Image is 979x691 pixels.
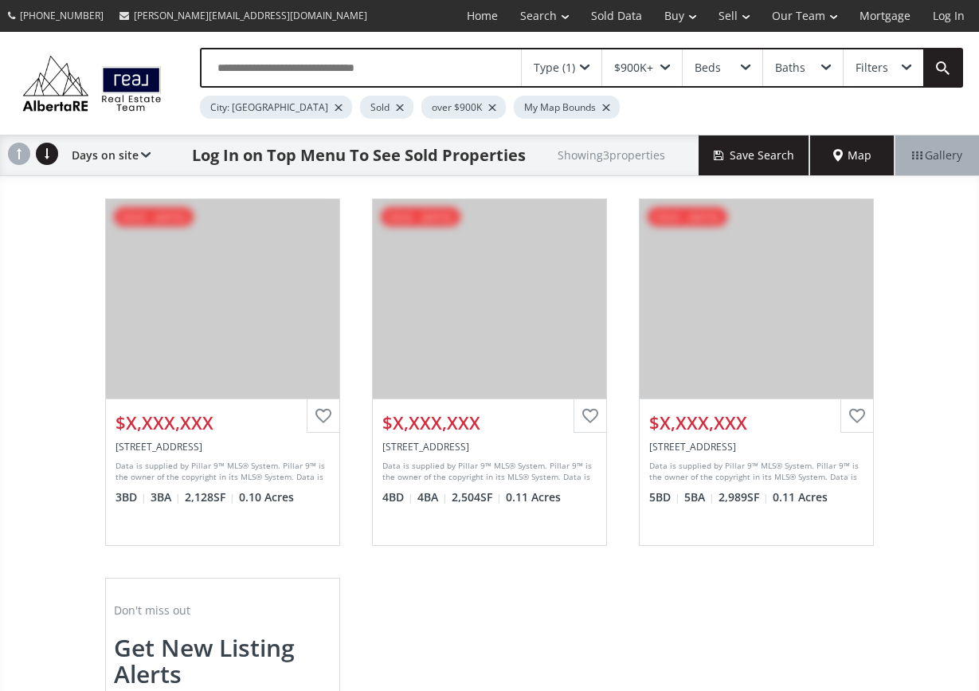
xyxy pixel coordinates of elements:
a: [PERSON_NAME][EMAIL_ADDRESS][DOMAIN_NAME] [112,1,375,30]
span: Map [833,147,871,163]
a: sold - [DATE]$X,XXX,XXX[STREET_ADDRESS]Data is supplied by Pillar 9™ MLS® System. Pillar 9™ is th... [356,183,623,562]
div: Filters [856,62,888,73]
span: 0.11 Acres [773,489,828,505]
div: $X,XXX,XXX [382,410,597,435]
div: Gallery [895,135,979,175]
span: [PERSON_NAME][EMAIL_ADDRESS][DOMAIN_NAME] [134,9,367,22]
div: My Map Bounds [514,96,620,119]
div: Data is supplied by Pillar 9™ MLS® System. Pillar 9™ is the owner of the copyright in its MLS® Sy... [649,460,860,484]
div: Beds [695,62,721,73]
h2: Showing 3 properties [558,149,665,161]
span: 0.10 Acres [239,489,294,505]
div: over $900K [421,96,506,119]
div: Map [810,135,895,175]
div: Data is supplied by Pillar 9™ MLS® System. Pillar 9™ is the owner of the copyright in its MLS® Sy... [116,460,326,484]
h2: Get new listing alerts [114,634,331,687]
img: Logo [16,52,168,116]
div: 91 Aspen Summit View SW, Calgary, AB T3H0V7 [649,440,863,453]
div: $X,XXX,XXX [116,410,330,435]
div: $X,XXX,XXX [649,410,863,435]
a: sold - [DATE]$X,XXX,XXX[STREET_ADDRESS]Data is supplied by Pillar 9™ MLS® System. Pillar 9™ is th... [89,183,356,562]
div: Days on site [64,135,151,175]
span: [PHONE_NUMBER] [20,9,104,22]
span: 2,128 SF [185,489,235,505]
button: Save Search [699,135,810,175]
div: Baths [775,62,805,73]
span: 3 BD [116,489,147,505]
div: City: [GEOGRAPHIC_DATA] [200,96,352,119]
span: 4 BD [382,489,413,505]
a: sold - [DATE]$X,XXX,XXX[STREET_ADDRESS]Data is supplied by Pillar 9™ MLS® System. Pillar 9™ is th... [623,183,890,562]
h1: Log In on Top Menu To See Sold Properties [192,144,526,167]
span: 4 BA [417,489,448,505]
span: 3 BA [151,489,181,505]
div: Data is supplied by Pillar 9™ MLS® System. Pillar 9™ is the owner of the copyright in its MLS® Sy... [382,460,593,484]
span: 2,504 SF [452,489,502,505]
div: 38 Aspen Summit Mount SW, Calgary, AB T3H 0V8 [116,440,330,453]
div: Type (1) [534,62,575,73]
span: 0.11 Acres [506,489,561,505]
span: Don't miss out [114,603,190,618]
div: Sold [360,96,413,119]
div: 167 Aspen Summit View SW, Calgary, AB T3H 0J6 [382,440,597,453]
span: 5 BA [684,489,715,505]
span: Gallery [912,147,962,163]
span: 2,989 SF [719,489,769,505]
span: 5 BD [649,489,680,505]
div: $900K+ [614,62,653,73]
